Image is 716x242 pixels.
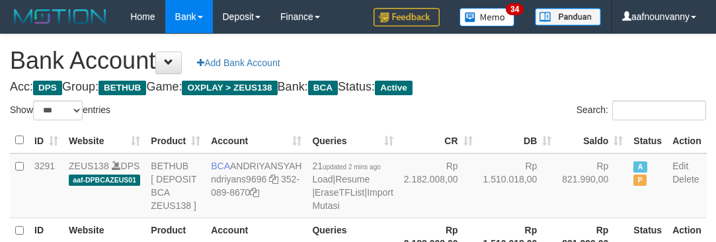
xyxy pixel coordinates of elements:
th: Product: activate to sort column ascending [145,128,206,153]
th: ID: activate to sort column ascending [29,128,63,153]
th: DB: activate to sort column ascending [478,128,557,153]
h4: Acc: Group: Game: Bank: Status: [10,81,706,94]
a: Resume [335,174,370,184]
th: CR: activate to sort column ascending [399,128,478,153]
td: BETHUB [ DEPOSIT BCA ZEUS138 ] [145,153,206,218]
th: Saldo: activate to sort column ascending [557,128,628,153]
td: Rp 1.510.018,00 [478,153,557,218]
a: Edit [672,161,688,171]
td: DPS [63,153,145,218]
span: Active [633,161,647,173]
a: Copy 3520898670 to clipboard [250,187,259,198]
td: ANDRIYANSYAH 352-089-8670 [206,153,307,218]
a: Copy ndriyans9696 to clipboard [269,174,278,184]
th: Action [667,128,707,153]
a: Delete [672,174,699,184]
th: Queries: activate to sort column ascending [307,128,398,153]
td: 3291 [29,153,63,218]
a: ndriyans9696 [211,174,266,184]
td: Rp 2.182.008,00 [399,153,478,218]
img: MOTION_logo.png [10,7,110,26]
span: | | | [312,161,393,211]
span: BETHUB [99,81,146,95]
span: BCA [211,161,230,171]
span: OXPLAY > ZEUS138 [182,81,277,95]
span: 21 [312,161,380,171]
a: EraseTFList [315,187,364,198]
th: Account: activate to sort column ascending [206,128,307,153]
span: Paused [633,175,647,186]
a: Load [312,174,333,184]
label: Show entries [10,101,110,120]
label: Search: [577,101,706,120]
span: aaf-DPBCAZEUS01 [69,175,140,186]
span: BCA [308,81,338,95]
span: DPS [33,81,62,95]
h1: Bank Account [10,48,706,74]
td: Rp 821.990,00 [557,153,628,218]
img: Button%20Memo.svg [459,8,515,26]
span: Active [375,81,413,95]
img: Feedback.jpg [374,8,440,26]
span: 34 [506,3,524,15]
a: Import Mutasi [312,187,393,211]
input: Search: [612,101,706,120]
select: Showentries [33,101,83,120]
span: updated 2 mins ago [323,163,381,171]
img: panduan.png [535,8,601,26]
th: Status [628,128,667,153]
a: ZEUS138 [69,161,109,171]
a: Add Bank Account [188,52,288,74]
th: Website: activate to sort column ascending [63,128,145,153]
